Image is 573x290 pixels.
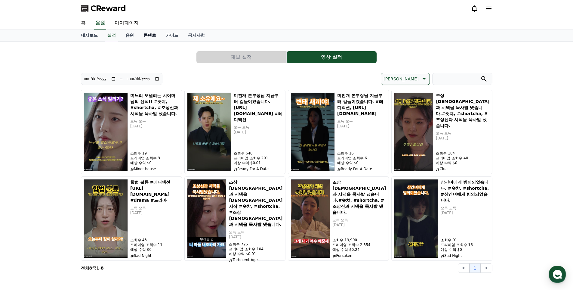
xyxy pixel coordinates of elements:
[441,242,490,247] p: 프리미엄 조회수 16
[234,167,283,171] p: Ready For A Date
[441,210,490,215] p: [DATE]
[105,30,118,41] a: 실적
[337,151,386,156] p: 조회수 16
[337,92,386,117] h5: 미친개 본부장님 지금부터 길들이겠습니다. #레디액션, [URL][DOMAIN_NAME]
[441,206,490,210] p: 오독 오독
[139,30,161,41] a: 콘텐츠
[394,92,434,171] img: 조상신과 시댁을 묵사발 냈습니다.#숏챠, #shortcha, #조상신과 시댁을 묵사발 냈습니다.
[229,251,282,256] p: 예상 수익 $0.01
[436,151,489,156] p: 조회수 184
[94,17,106,30] a: 음원
[291,92,335,171] img: 미친개 본부장님 지금부터 길들이겠습니다. #레디액션, https://www.youtube.com/@readyaction
[441,253,490,258] p: Sad Night
[291,179,330,258] img: 조상신과 시댁을 묵사발 냈습니다.#숏챠, #shortcha, #조상신과 시댁을 묵사발 냈습니다.
[436,136,489,141] p: [DATE]
[337,124,386,129] p: [DATE]
[470,263,480,273] button: 1
[2,191,40,206] a: 홈
[81,90,182,174] button: 며느리 보낼려는 시어머님의 선택!! #숏챠, #shortcha, #조상신과 시댁을 묵사발 냈습니다. 며느리 보낼려는 시어머님의 선택!! #숏챠, #shortcha, #조상신과...
[337,167,386,171] p: Ready For A Date
[234,156,283,161] p: 프리미엄 조회수 291
[101,266,104,270] strong: 8
[76,17,91,30] a: 홈
[332,223,386,227] p: [DATE]
[130,238,179,242] p: 조회수 43
[130,253,179,258] p: Sad Night
[130,151,179,156] p: 조회수 19
[394,179,438,258] img: 상간녀에게 빙의되었습니다. #숏챠, #shortcha, #상간녀에게 빙의되었습니다.
[288,176,389,261] button: 조상신과 시댁을 묵사발 냈습니다.#숏챠, #shortcha, #조상신과 시댁을 묵사발 냈습니다. 조상[DEMOGRAPHIC_DATA]과 시댁을 묵사발 냈습니다.#숏챠, #sh...
[130,179,179,203] h5: 합법 불륜 #레디액션 [URL][DOMAIN_NAME] #drama #드라마
[288,90,389,174] button: 미친개 본부장님 지금부터 길들이겠습니다. #레디액션, https://www.youtube.com/@readyaction 미친개 본부장님 지금부터 길들이겠습니다. #레디액션, ...
[436,161,489,165] p: 예상 수익 $0
[381,73,430,85] button: [PERSON_NAME]
[120,75,124,83] p: ~
[441,179,490,203] h5: 상간녀에게 빙의되었습니다. #숏챠, #shortcha, #상간녀에게 빙의되었습니다.
[436,167,489,171] p: Clue
[130,242,179,247] p: 프리미엄 조회수 11
[436,131,489,136] p: 오독 오독
[337,156,386,161] p: 프리미엄 조회수 6
[196,51,286,63] button: 채널 실적
[121,30,139,41] a: 음원
[436,156,489,161] p: 프리미엄 조회수 40
[391,90,492,174] button: 조상신과 시댁을 묵사발 냈습니다.#숏챠, #shortcha, #조상신과 시댁을 묵사발 냈습니다. 조상[DEMOGRAPHIC_DATA]과 시댁을 묵사발 냈습니다.#숏챠, #sh...
[337,161,386,165] p: 예상 수익 $0
[234,92,283,123] h5: 미친개 본부장님 지금부터 길들이겠습니다. [URL][DOMAIN_NAME] #레디액션
[130,119,179,124] p: 오독 오독
[130,156,179,161] p: 프리미엄 조회수 3
[130,247,179,252] p: 예상 수익 $0
[441,238,490,242] p: 조회수 91
[184,90,285,174] button: 미친개 본부장님 지금부터 길들이겠습니다. https://www.youtube.com/@readyaction #레디액션 미친개 본부장님 지금부터 길들이겠습니다. [URL][DO...
[229,242,282,247] p: 조회수 726
[384,75,418,83] p: [PERSON_NAME]
[229,230,282,235] p: 오독 오독
[130,167,179,171] p: Minor house
[337,119,386,124] p: 오독 오독
[84,179,128,258] img: 합법 불륜 #레디액션 https://www.youtube.com/@readyaction #drama #드라마
[184,176,285,261] button: 조상신과 시댁을 묵사발 시작 #숏챠, #shortcha, #조상신과 시댁을 묵사발 냈습니다. 조상[DEMOGRAPHIC_DATA]과 시댁을 [DEMOGRAPHIC_DATA] ...
[91,4,126,13] span: CReward
[89,266,92,270] strong: 8
[332,179,386,215] h5: 조상[DEMOGRAPHIC_DATA]과 시댁을 묵사발 냈습니다.#숏챠, #shortcha, #조상신과 시댁을 묵사발 냈습니다.
[229,235,282,239] p: [DATE]
[19,200,23,205] span: 홈
[130,206,179,210] p: 오독 오독
[96,266,99,270] strong: 1
[84,92,128,171] img: 며느리 보낼려는 시어머님의 선택!! #숏챠, #shortcha, #조상신과 시댁을 묵사발 냈습니다.
[332,218,386,223] p: 오독 오독
[76,30,103,41] a: 대시보드
[81,176,182,261] button: 합법 불륜 #레디액션 https://www.youtube.com/@readyaction #drama #드라마 합법 불륜 #레디액션 [URL][DOMAIN_NAME] #dram...
[234,125,283,130] p: 오독 오독
[110,17,143,30] a: 마이페이지
[130,124,179,129] p: [DATE]
[332,253,386,258] p: Forsaken
[40,191,78,206] a: 대화
[130,92,179,117] h5: 며느리 보낼려는 시어머님의 선택!! #숏챠, #shortcha, #조상신과 시댁을 묵사발 냈습니다.
[229,247,282,251] p: 프리미엄 조회수 104
[183,30,210,41] a: 공지사항
[81,265,104,271] p: 전체 중 -
[130,161,179,165] p: 예상 수익 $0
[229,179,282,227] h5: 조상[DEMOGRAPHIC_DATA]과 시댁을 [DEMOGRAPHIC_DATA] 시작 #숏챠, #shortcha, #조상[DEMOGRAPHIC_DATA]과 시댁을 묵사발 냈습니다.
[187,92,231,171] img: 미친개 본부장님 지금부터 길들이겠습니다. https://www.youtube.com/@readyaction #레디액션
[441,247,490,252] p: 예상 수익 $0
[436,92,489,129] h5: 조상[DEMOGRAPHIC_DATA]과 시댁을 묵사발 냈습니다.#숏챠, #shortcha, #조상신과 시댁을 묵사발 냈습니다.
[234,161,283,165] p: 예상 수익 $0.01
[287,51,377,63] button: 영상 실적
[93,200,100,205] span: 설정
[332,242,386,247] p: 프리미엄 조회수 2,354
[234,151,283,156] p: 조회수 640
[391,176,492,261] button: 상간녀에게 빙의되었습니다. #숏챠, #shortcha, #상간녀에게 빙의되었습니다. 상간녀에게 빙의되었습니다. #숏챠, #shortcha, #상간녀에게 빙의되었습니다. 오독 ...
[480,263,492,273] button: >
[332,238,386,242] p: 조회수 19,990
[161,30,183,41] a: 가이드
[78,191,116,206] a: 설정
[332,247,386,252] p: 예상 수익 $0.24
[55,200,62,205] span: 대화
[458,263,470,273] button: <
[187,179,227,258] img: 조상신과 시댁을 묵사발 시작 #숏챠, #shortcha, #조상신과 시댁을 묵사발 냈습니다.
[229,257,282,262] p: Turbulent Age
